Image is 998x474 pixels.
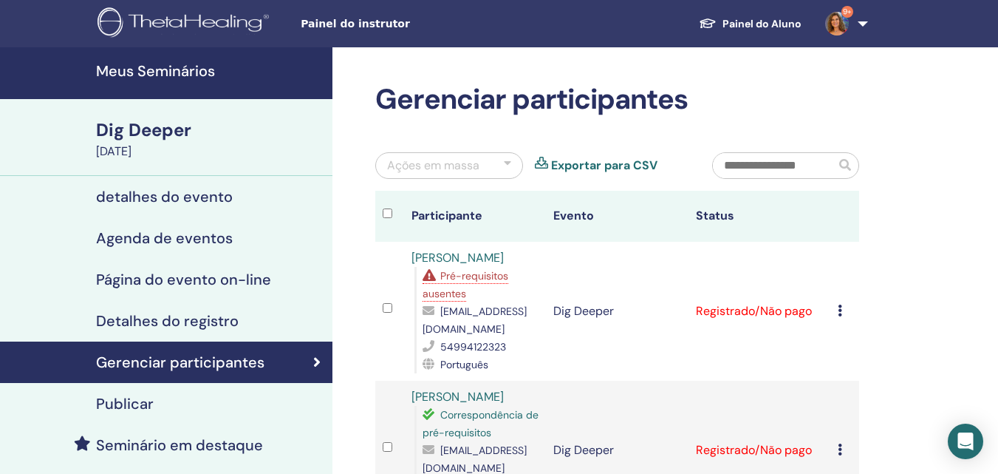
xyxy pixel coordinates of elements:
h4: Seminário em destaque [96,436,263,454]
h4: Agenda de eventos [96,229,233,247]
span: Português [440,358,488,371]
h4: detalhes do evento [96,188,233,206]
th: Participante [404,191,547,242]
th: Status [688,191,831,242]
a: [PERSON_NAME] [411,389,504,404]
h4: Meus Seminários [96,62,324,80]
td: Dig Deeper [546,242,688,381]
div: [DATE] [96,143,324,160]
h4: Página do evento on-line [96,271,271,288]
span: Pré-requisitos ausentes [423,269,508,300]
span: [EMAIL_ADDRESS][DOMAIN_NAME] [423,305,527,336]
th: Evento [546,191,688,242]
span: Painel do instrutor [301,16,522,32]
span: Correspondência de pré-requisitos [423,408,539,439]
img: logo.png [98,7,274,41]
a: Dig Deeper[DATE] [87,118,332,160]
img: default.jpg [825,12,849,35]
h4: Publicar [96,395,154,413]
h4: Detalhes do registro [96,312,239,330]
a: Exportar para CSV [551,157,657,175]
div: Dig Deeper [96,118,324,143]
span: 9+ [841,6,853,18]
h2: Gerenciar participantes [375,83,859,117]
span: 54994122323 [440,340,506,353]
h4: Gerenciar participantes [96,353,264,371]
div: Open Intercom Messenger [948,424,983,459]
a: [PERSON_NAME] [411,250,504,265]
div: Ações em massa [387,157,479,175]
img: graduation-cap-white.svg [699,17,717,30]
a: Painel do Aluno [687,10,813,38]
